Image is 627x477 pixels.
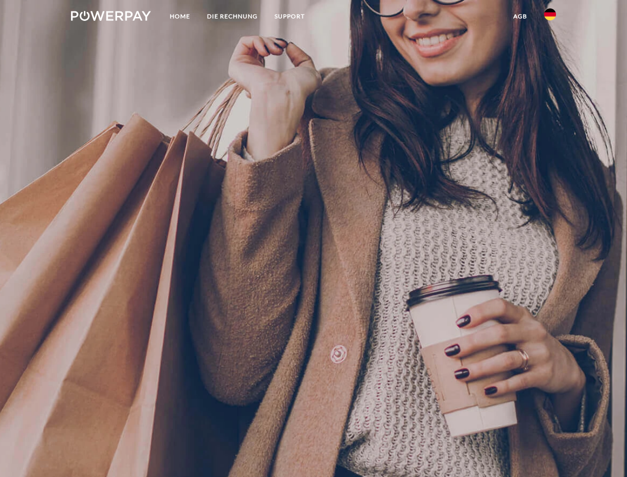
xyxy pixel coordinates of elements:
[199,7,266,25] a: DIE RECHNUNG
[505,7,536,25] a: agb
[266,7,313,25] a: SUPPORT
[71,11,151,21] img: logo-powerpay-white.svg
[544,8,556,20] img: de
[161,7,199,25] a: Home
